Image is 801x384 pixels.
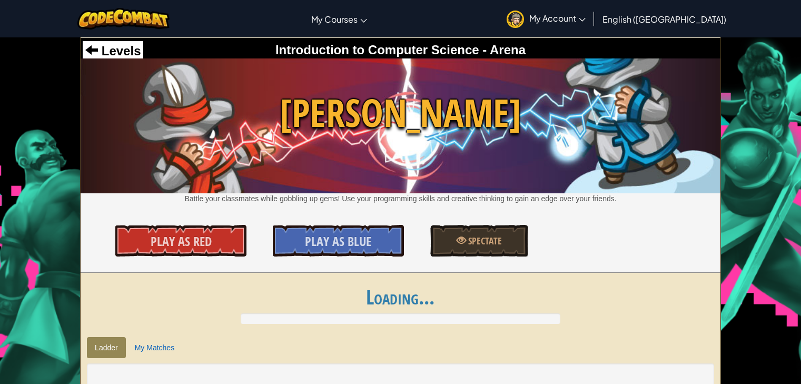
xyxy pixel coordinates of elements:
span: - Arena [479,43,526,57]
h1: Loading... [81,286,720,308]
span: English ([GEOGRAPHIC_DATA]) [602,14,726,25]
span: Levels [98,44,141,58]
a: My Account [501,2,591,35]
span: My Courses [311,14,358,25]
img: CodeCombat logo [77,8,170,29]
span: Introduction to Computer Science [275,43,479,57]
span: Play As Blue [305,233,371,250]
span: Play As Red [151,233,212,250]
a: My Courses [306,5,372,33]
a: My Matches [127,337,182,358]
img: avatar [507,11,524,28]
a: English ([GEOGRAPHIC_DATA]) [597,5,731,33]
p: Battle your classmates while gobbling up gems! Use your programming skills and creative thinking ... [81,193,720,204]
a: Levels [85,44,141,58]
span: Spectate [466,234,502,248]
a: Ladder [87,337,126,358]
span: [PERSON_NAME] [81,86,720,140]
img: Wakka Maul [81,58,720,193]
a: Spectate [430,225,529,257]
span: My Account [529,13,586,24]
